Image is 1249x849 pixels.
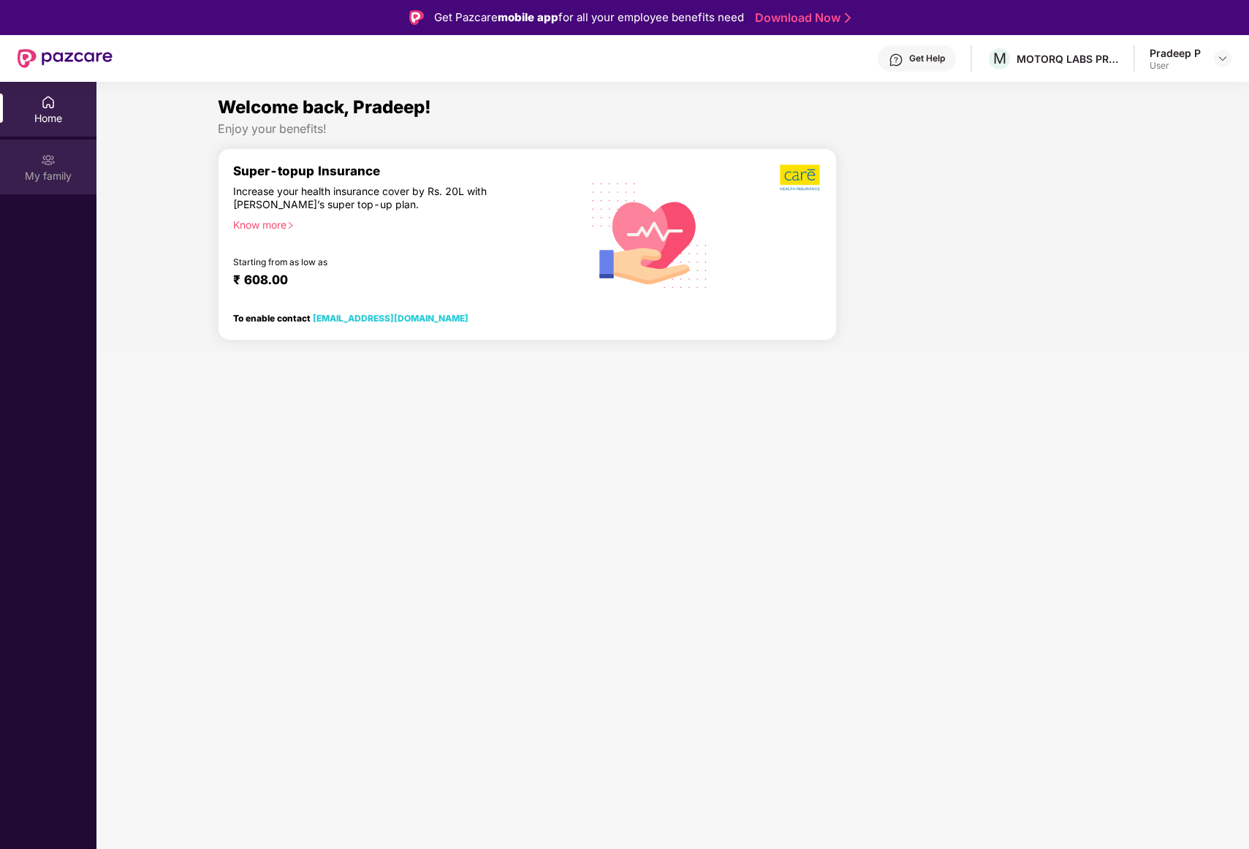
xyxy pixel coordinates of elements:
span: M [993,50,1006,67]
div: Know more [233,218,568,229]
img: svg+xml;base64,PHN2ZyBpZD0iSG9tZSIgeG1sbnM9Imh0dHA6Ly93d3cudzMub3JnLzIwMDAvc3ZnIiB3aWR0aD0iMjAiIG... [41,95,56,110]
div: MOTORQ LABS PRIVATE LIMITED [1017,52,1119,66]
img: svg+xml;base64,PHN2ZyBpZD0iRHJvcGRvd24tMzJ4MzIiIHhtbG5zPSJodHRwOi8vd3d3LnczLm9yZy8yMDAwL3N2ZyIgd2... [1217,53,1229,64]
img: New Pazcare Logo [18,49,113,68]
span: right [286,221,295,229]
img: Stroke [845,10,851,26]
a: Download Now [755,10,846,26]
span: Welcome back, Pradeep! [218,96,431,118]
div: Increase your health insurance cover by Rs. 20L with [PERSON_NAME]’s super top-up plan. [233,185,513,212]
div: Super-topup Insurance [233,164,577,178]
img: svg+xml;base64,PHN2ZyBpZD0iSGVscC0zMngzMiIgeG1sbnM9Imh0dHA6Ly93d3cudzMub3JnLzIwMDAvc3ZnIiB3aWR0aD... [889,53,903,67]
div: Pradeep P [1150,46,1201,60]
div: Get Pazcare for all your employee benefits need [434,9,744,26]
img: svg+xml;base64,PHN2ZyB4bWxucz0iaHR0cDovL3d3dy53My5vcmcvMjAwMC9zdmciIHhtbG5zOnhsaW5rPSJodHRwOi8vd3... [580,164,720,305]
a: [EMAIL_ADDRESS][DOMAIN_NAME] [313,313,468,324]
img: b5dec4f62d2307b9de63beb79f102df3.png [780,164,821,191]
div: Enjoy your benefits! [218,121,1128,137]
img: svg+xml;base64,PHN2ZyB3aWR0aD0iMjAiIGhlaWdodD0iMjAiIHZpZXdCb3g9IjAgMCAyMCAyMCIgZmlsbD0ibm9uZSIgeG... [41,153,56,167]
div: To enable contact [233,313,468,323]
img: Logo [409,10,424,25]
strong: mobile app [498,10,558,24]
div: Get Help [909,53,945,64]
div: ₹ 608.00 [233,273,562,290]
div: Starting from as low as [233,256,515,267]
div: User [1150,60,1201,72]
